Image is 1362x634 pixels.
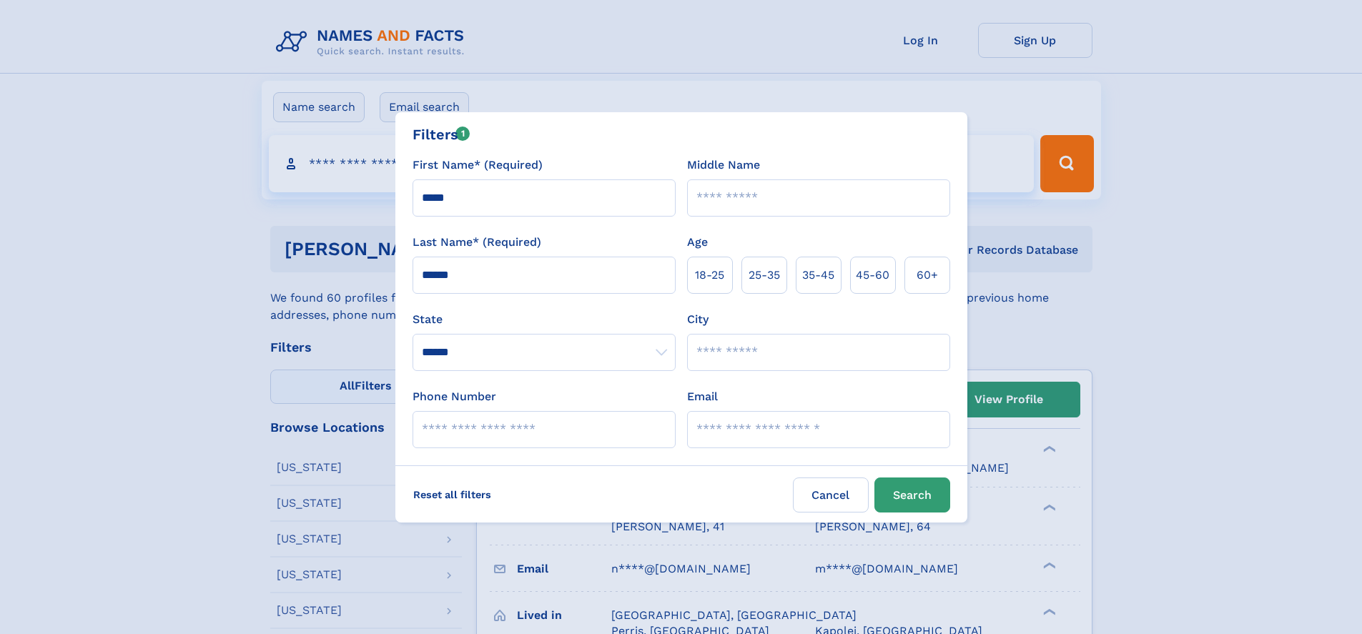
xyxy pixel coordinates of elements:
label: State [413,311,676,328]
label: Cancel [793,477,869,512]
span: 35‑45 [802,267,834,284]
label: City [687,311,709,328]
div: Filters [413,124,470,145]
span: 18‑25 [695,267,724,284]
span: 60+ [917,267,938,284]
label: Reset all filters [404,477,500,512]
span: 45‑60 [856,267,889,284]
label: Email [687,388,718,405]
span: 25‑35 [749,267,780,284]
button: Search [874,477,950,512]
label: Middle Name [687,157,760,174]
label: Phone Number [413,388,496,405]
label: Age [687,234,708,251]
label: First Name* (Required) [413,157,543,174]
label: Last Name* (Required) [413,234,541,251]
